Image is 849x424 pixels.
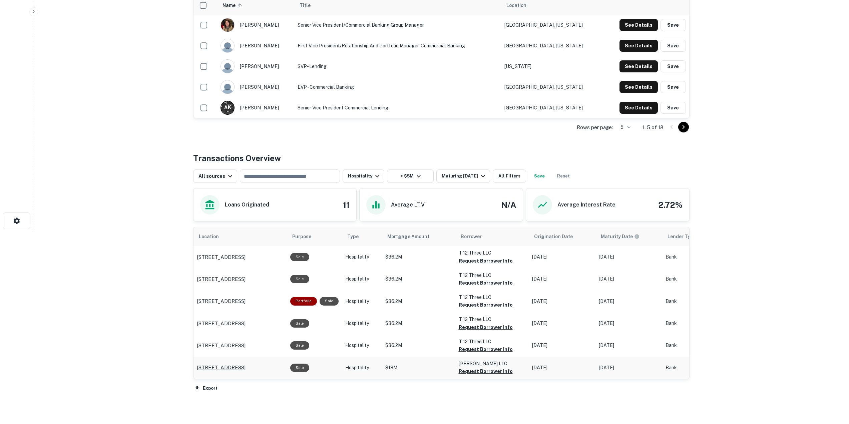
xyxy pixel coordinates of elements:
button: Request Borrower Info [459,279,513,287]
p: [DATE] [599,364,659,371]
p: T 12 Three LLC [459,249,525,257]
p: [PERSON_NAME] LLC [459,360,525,367]
button: See Details [619,81,658,93]
a: [STREET_ADDRESS] [197,297,284,305]
button: Reset [553,169,574,183]
td: First Vice President/Relationship and Portfolio Manager, Commercial Banking [294,35,501,56]
h4: 11 [343,199,350,211]
p: [STREET_ADDRESS] [197,320,246,328]
p: Hospitality [345,364,379,371]
p: [STREET_ADDRESS] [197,275,246,283]
h4: Transactions Overview [193,152,281,164]
button: Save your search to get updates of matches that match your search criteria. [529,169,550,183]
p: Bank [666,320,719,327]
a: [STREET_ADDRESS] [197,342,284,350]
td: [GEOGRAPHIC_DATA], [US_STATE] [501,77,602,97]
button: Save [661,60,686,72]
th: Mortgage Amount [382,227,455,246]
p: [STREET_ADDRESS] [197,364,246,372]
button: Request Borrower Info [459,257,513,265]
span: Name [223,1,244,9]
div: Sale [290,319,309,328]
th: Type [342,227,382,246]
p: Bank [666,254,719,261]
span: Title [300,1,319,9]
button: Request Borrower Info [459,323,513,331]
h6: Maturity Date [601,233,633,240]
h4: N/A [501,199,516,211]
button: Save [661,102,686,114]
button: Request Borrower Info [459,345,513,353]
span: Origination Date [534,233,581,241]
h4: 2.72% [658,199,683,211]
p: T 12 Three LLC [459,272,525,279]
a: [STREET_ADDRESS] [197,253,284,261]
div: scrollable content [193,227,689,379]
p: Bank [666,364,719,371]
th: Purpose [287,227,342,246]
button: Go to next page [678,122,689,132]
p: Hospitality [345,254,379,261]
p: $36.2M [385,298,452,305]
p: Bank [666,276,719,283]
button: All sources [193,169,237,183]
div: [PERSON_NAME] [221,18,291,32]
p: [DATE] [532,254,592,261]
td: [US_STATE] [501,56,602,77]
img: 1685890620047 [221,18,234,32]
button: Export [193,383,219,393]
span: Lender Type [668,233,696,241]
h6: Average LTV [391,201,425,209]
div: [PERSON_NAME] [221,80,291,94]
p: [STREET_ADDRESS] [197,297,246,305]
p: [STREET_ADDRESS] [197,342,246,350]
button: Request Borrower Info [459,301,513,309]
p: [DATE] [532,298,592,305]
button: Maturing [DATE] [436,169,490,183]
span: Borrower [461,233,482,241]
button: Hospitality [343,169,384,183]
p: Hospitality [345,320,379,327]
p: T 12 Three LLC [459,338,525,345]
p: T 12 Three LLC [459,294,525,301]
p: $18M [385,364,452,371]
p: Bank [666,342,719,349]
p: $36.2M [385,320,452,327]
button: > $5M [387,169,434,183]
td: Senior Vice President Commercial Lending [294,97,501,118]
iframe: Chat Widget [816,371,849,403]
p: [DATE] [599,276,659,283]
th: Origination Date [529,227,595,246]
p: [DATE] [532,320,592,327]
button: Request Borrower Info [459,367,513,375]
td: SVP- Lending [294,56,501,77]
td: [GEOGRAPHIC_DATA], [US_STATE] [501,97,602,118]
th: Maturity dates displayed may be estimated. Please contact the lender for the most accurate maturi... [595,227,662,246]
p: Hospitality [345,298,379,305]
div: Sale [290,341,309,350]
p: A K [224,104,231,111]
p: Bank [666,298,719,305]
p: [DATE] [599,298,659,305]
div: Sale [290,364,309,372]
img: 9c8pery4andzj6ohjkjp54ma2 [221,80,234,94]
h6: Loans Originated [225,201,269,209]
img: 9c8pery4andzj6ohjkjp54ma2 [221,60,234,73]
p: [STREET_ADDRESS] [197,253,246,261]
div: [PERSON_NAME] [221,59,291,73]
p: Hospitality [345,342,379,349]
h6: Average Interest Rate [557,201,615,209]
div: [PERSON_NAME] [221,101,291,115]
div: This is a portfolio loan with 11 properties [290,297,317,305]
span: Maturity dates displayed may be estimated. Please contact the lender for the most accurate maturi... [601,233,648,240]
button: See Details [619,19,658,31]
button: See Details [619,102,658,114]
span: Type [347,233,367,241]
p: [DATE] [532,364,592,371]
div: 5 [615,122,631,132]
p: T 12 Three LLC [459,316,525,323]
span: Mortgage Amount [387,233,438,241]
td: [GEOGRAPHIC_DATA], [US_STATE] [501,35,602,56]
a: [STREET_ADDRESS] [197,320,284,328]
